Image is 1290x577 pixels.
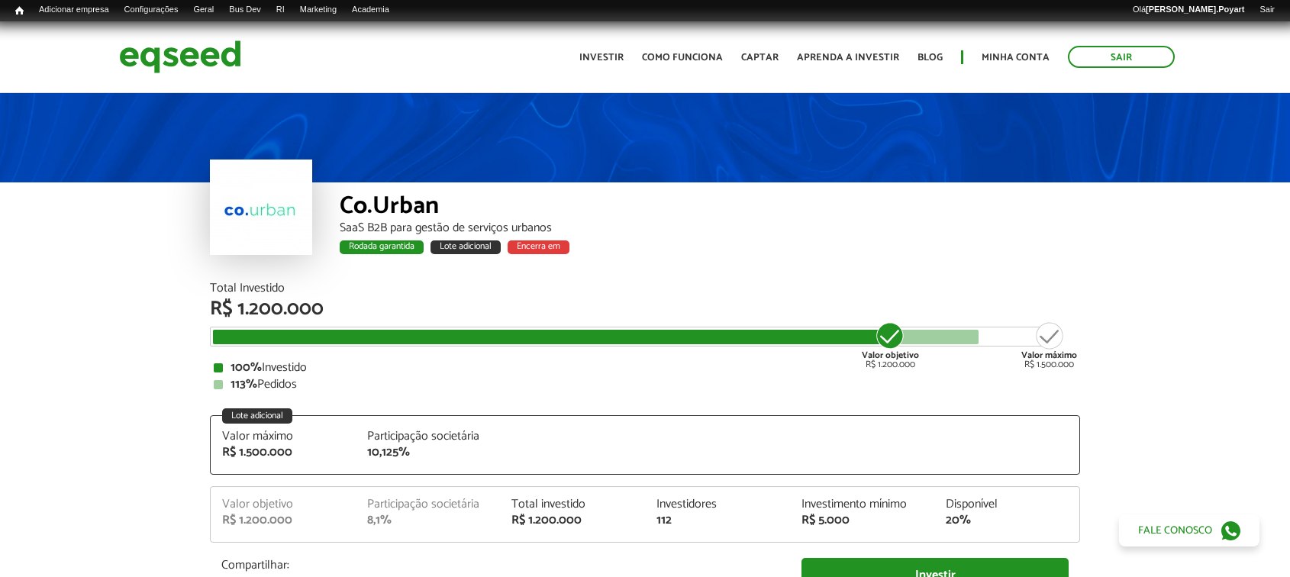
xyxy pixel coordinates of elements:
div: Valor objetivo [222,498,344,511]
div: Participação societária [367,430,489,443]
a: Minha conta [982,53,1050,63]
div: R$ 1.200.000 [862,321,919,369]
div: Disponível [946,498,1068,511]
a: RI [269,4,292,16]
a: Academia [344,4,397,16]
div: 112 [656,514,779,527]
div: Valor máximo [222,430,344,443]
div: R$ 1.200.000 [210,299,1080,319]
p: Compartilhar: [221,558,779,572]
strong: 100% [231,357,262,378]
a: Configurações [117,4,186,16]
strong: 113% [231,374,257,395]
div: R$ 1.200.000 [511,514,634,527]
strong: Valor objetivo [862,348,919,363]
div: R$ 5.000 [801,514,924,527]
a: Olá[PERSON_NAME].Poyart [1125,4,1253,16]
div: Investido [214,362,1076,374]
span: Início [15,5,24,16]
a: Bus Dev [221,4,269,16]
div: Investidores [656,498,779,511]
div: Pedidos [214,379,1076,391]
a: Investir [579,53,624,63]
a: Aprenda a investir [797,53,899,63]
div: R$ 1.200.000 [222,514,344,527]
a: Adicionar empresa [31,4,117,16]
div: Total Investido [210,282,1080,295]
div: Participação societária [367,498,489,511]
a: Geral [185,4,221,16]
a: Blog [918,53,943,63]
div: 20% [946,514,1068,527]
div: Encerra em [508,240,569,254]
div: Co.Urban [340,194,1080,222]
a: Fale conosco [1119,514,1259,546]
div: Investimento mínimo [801,498,924,511]
strong: [PERSON_NAME].Poyart [1146,5,1244,14]
div: Lote adicional [222,408,292,424]
strong: Valor máximo [1021,348,1077,363]
div: SaaS B2B para gestão de serviços urbanos [340,222,1080,234]
div: Rodada garantida [340,240,424,254]
a: Início [8,4,31,18]
div: Lote adicional [431,240,501,254]
div: 8,1% [367,514,489,527]
a: Como funciona [642,53,723,63]
div: 10,125% [367,446,489,459]
a: Captar [741,53,779,63]
a: Sair [1252,4,1282,16]
a: Marketing [292,4,344,16]
div: R$ 1.500.000 [222,446,344,459]
div: Total investido [511,498,634,511]
div: R$ 1.500.000 [1021,321,1077,369]
img: EqSeed [119,37,241,77]
a: Sair [1068,46,1175,68]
